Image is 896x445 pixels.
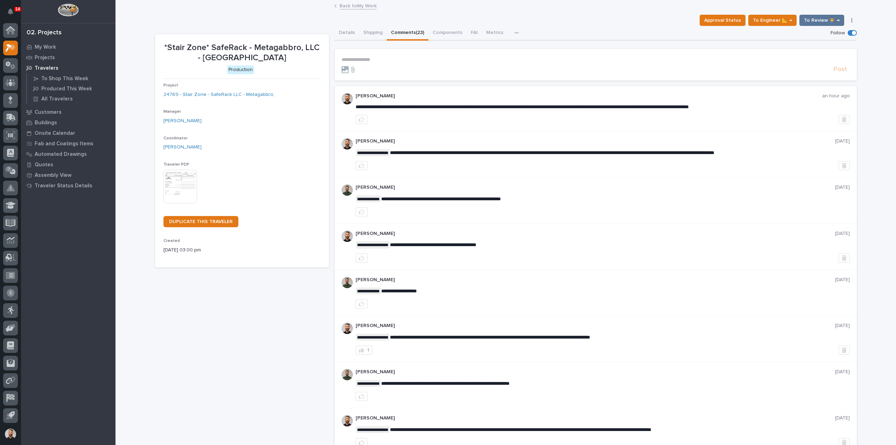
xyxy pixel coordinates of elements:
img: AGNmyxaji213nCK4JzPdPN3H3CMBhXDSA2tJ_sy3UIa5=s96-c [342,415,353,426]
p: [DATE] 03:00 pm [163,246,321,254]
img: AGNmyxaji213nCK4JzPdPN3H3CMBhXDSA2tJ_sy3UIa5=s96-c [342,138,353,150]
a: [PERSON_NAME] [163,144,202,151]
a: Quotes [21,159,115,170]
button: like this post [356,299,367,308]
div: Production [227,65,254,74]
span: Project [163,83,178,88]
img: AATXAJw4slNr5ea0WduZQVIpKGhdapBAGQ9xVsOeEvl5=s96-c [342,369,353,380]
p: [PERSON_NAME] [356,231,835,237]
a: All Travelers [27,94,115,104]
a: Assembly View [21,170,115,180]
p: [DATE] [835,185,850,190]
p: [PERSON_NAME] [356,415,835,421]
p: My Work [35,44,56,50]
img: Workspace Logo [58,4,78,16]
p: Projects [35,55,55,61]
span: Approval Status [704,16,741,25]
p: All Travelers [41,96,73,102]
button: Post [831,65,850,74]
a: 24769 - Stair Zone - SafeRack LLC - Metagabbro, [163,91,274,98]
button: Comments (23) [387,26,428,41]
img: AGNmyxaji213nCK4JzPdPN3H3CMBhXDSA2tJ_sy3UIa5=s96-c [342,93,353,104]
span: To Engineer 📐 → [753,16,792,25]
a: Produced This Week [27,84,115,93]
a: [PERSON_NAME] [163,117,202,125]
button: Approval Status [700,15,745,26]
button: Metrics [482,26,507,41]
button: Components [428,26,467,41]
button: 1 [356,346,372,355]
button: like this post [356,207,367,216]
a: DUPLICATE THIS TRAVELER [163,216,238,227]
button: users-avatar [3,427,18,441]
span: Post [834,65,847,74]
button: Delete post [839,115,850,124]
a: My Work [21,42,115,52]
button: Delete post [839,253,850,263]
span: Created [163,239,180,243]
button: like this post [356,115,367,124]
a: Customers [21,107,115,117]
div: Notifications14 [9,8,18,20]
p: Buildings [35,120,57,126]
button: To Review 👨‍🏭 → [799,15,844,26]
p: Traveler Status Details [35,183,92,189]
a: Fab and Coatings Items [21,138,115,149]
p: Quotes [35,162,53,168]
a: Automated Drawings [21,149,115,159]
p: To Shop This Week [41,76,88,82]
p: [DATE] [835,323,850,329]
p: Onsite Calendar [35,130,75,137]
a: Onsite Calendar [21,128,115,138]
button: Notifications [3,4,18,19]
p: [DATE] [835,138,850,144]
button: Shipping [359,26,387,41]
p: Travelers [35,65,58,71]
a: Travelers [21,63,115,73]
div: 1 [367,348,369,353]
span: DUPLICATE THIS TRAVELER [169,219,233,224]
p: Produced This Week [41,86,92,92]
img: AATXAJw4slNr5ea0WduZQVIpKGhdapBAGQ9xVsOeEvl5=s96-c [342,277,353,288]
p: [PERSON_NAME] [356,93,822,99]
a: Buildings [21,117,115,128]
p: 14 [15,7,20,12]
p: [DATE] [835,231,850,237]
button: Details [335,26,359,41]
p: Automated Drawings [35,151,87,158]
a: Projects [21,52,115,63]
a: To Shop This Week [27,74,115,83]
button: Delete post [839,161,850,170]
img: AGNmyxaji213nCK4JzPdPN3H3CMBhXDSA2tJ_sy3UIa5=s96-c [342,231,353,242]
p: Follow [831,30,845,36]
span: To Review 👨‍🏭 → [804,16,840,25]
button: like this post [356,392,367,401]
p: an hour ago [822,93,850,99]
p: [PERSON_NAME] [356,369,835,375]
img: AGNmyxaji213nCK4JzPdPN3H3CMBhXDSA2tJ_sy3UIa5=s96-c [342,323,353,334]
p: [PERSON_NAME] [356,323,835,329]
p: Fab and Coatings Items [35,141,93,147]
img: AATXAJw4slNr5ea0WduZQVIpKGhdapBAGQ9xVsOeEvl5=s96-c [342,185,353,196]
button: like this post [356,253,367,263]
button: Delete post [839,346,850,355]
p: [PERSON_NAME] [356,277,835,283]
p: Customers [35,109,62,116]
span: Traveler PDF [163,162,189,167]
button: like this post [356,161,367,170]
div: 02. Projects [27,29,62,37]
p: [DATE] [835,369,850,375]
span: Coordinator [163,136,188,140]
p: [PERSON_NAME] [356,185,835,190]
button: To Engineer 📐 → [748,15,797,26]
p: [DATE] [835,415,850,421]
p: Assembly View [35,172,71,179]
a: Back toMy Work [339,1,377,9]
span: Manager [163,110,181,114]
p: [PERSON_NAME] [356,138,835,144]
p: [DATE] [835,277,850,283]
button: FAI [467,26,482,41]
a: Traveler Status Details [21,180,115,191]
p: *Stair Zone* SafeRack - Metagabbro, LLC - [GEOGRAPHIC_DATA] [163,43,321,63]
